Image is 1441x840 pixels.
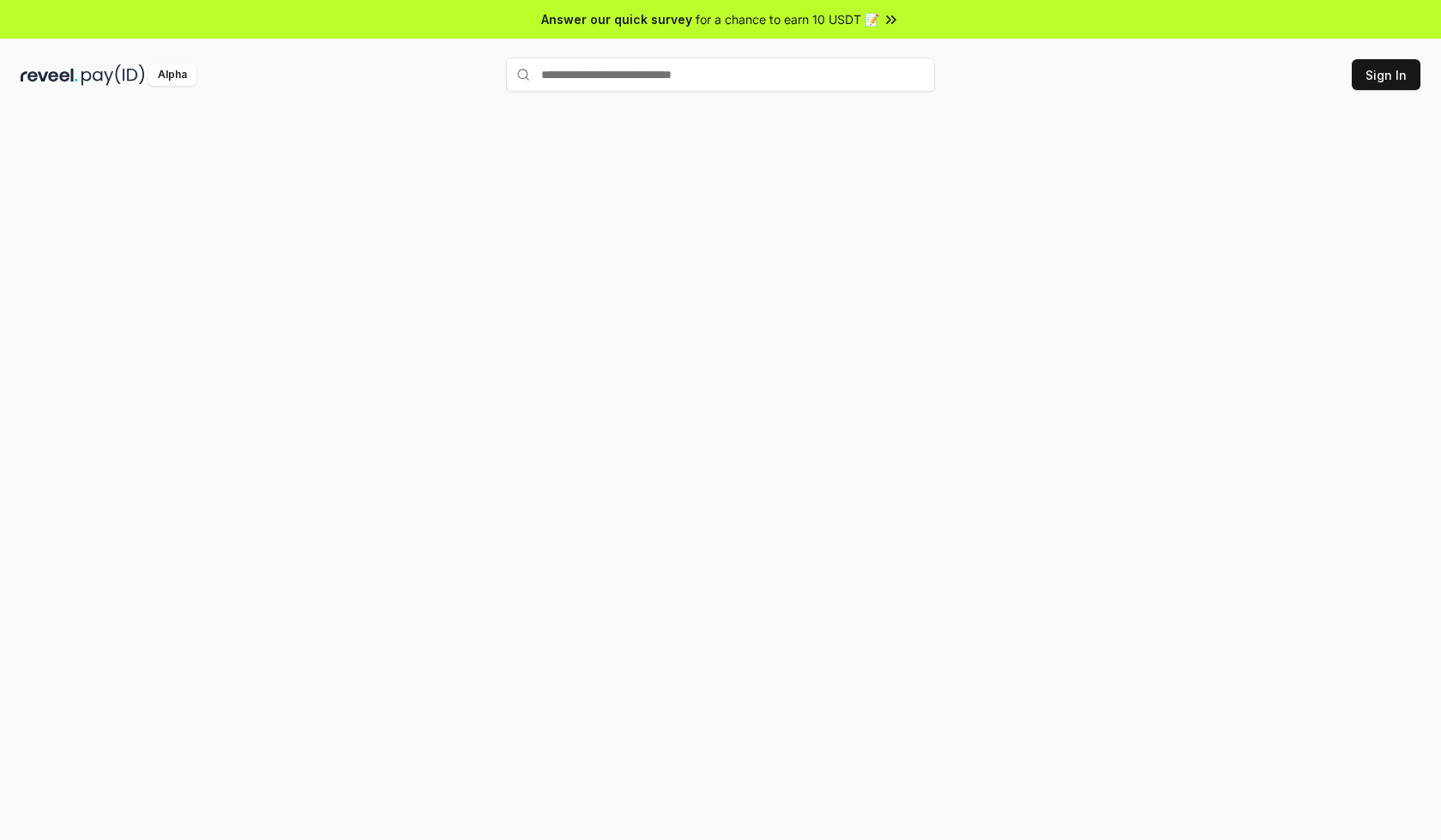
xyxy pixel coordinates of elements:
[81,64,145,86] img: pay_id
[696,10,879,28] span: for a chance to earn 10 USDT 📝
[21,64,78,86] img: reveel_dark
[541,10,692,28] span: Answer our quick survey
[1352,59,1420,90] button: Sign In
[148,64,196,86] div: Alpha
